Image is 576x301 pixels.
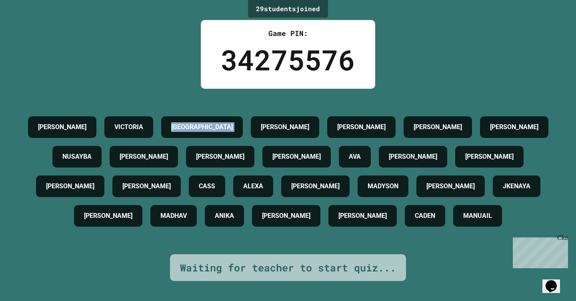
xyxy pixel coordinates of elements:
h4: [PERSON_NAME] [389,152,437,161]
div: 34275576 [221,39,355,81]
iframe: chat widget [542,269,568,293]
h4: [PERSON_NAME] [262,211,310,221]
h4: [PERSON_NAME] [261,122,309,132]
h4: ALEXA [243,181,263,191]
h4: [PERSON_NAME] [426,181,475,191]
h4: MANUAIL [463,211,492,221]
h4: AVA [349,152,361,161]
h4: [PERSON_NAME] [46,181,94,191]
h4: [PERSON_NAME] [122,181,171,191]
h4: [PERSON_NAME] [338,211,387,221]
h4: [PERSON_NAME] [120,152,168,161]
h4: [PERSON_NAME] [196,152,244,161]
iframe: chat widget [510,234,568,268]
h4: [PERSON_NAME] [84,211,132,221]
h4: NUSAYBA [62,152,92,161]
h4: MADHAV [160,211,187,221]
h4: ANIKA [215,211,234,221]
h4: [PERSON_NAME] [272,152,321,161]
h4: [PERSON_NAME] [414,122,462,132]
h4: [PERSON_NAME] [337,122,386,132]
h4: [PERSON_NAME] [38,122,86,132]
div: Game PIN: [221,28,355,39]
h4: [PERSON_NAME] [490,122,538,132]
h4: [PERSON_NAME] [465,152,514,161]
h4: [GEOGRAPHIC_DATA] [171,122,233,132]
h4: JKENAYA [503,181,530,191]
h4: CASS [199,181,215,191]
h4: [PERSON_NAME] [291,181,340,191]
div: Chat with us now!Close [3,3,55,51]
h4: VICTORIA [114,122,143,132]
div: Waiting for teacher to start quiz... [180,260,396,275]
h4: MADYSON [368,181,398,191]
h4: CADEN [415,211,435,221]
